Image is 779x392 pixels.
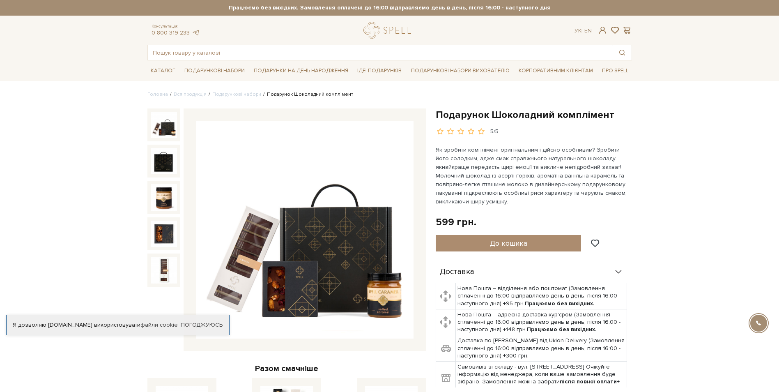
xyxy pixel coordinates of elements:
td: Нова Пошта – адресна доставка кур'єром (Замовлення сплаченні до 16:00 відправляємо день в день, п... [456,309,627,335]
a: Каталог [147,65,179,77]
span: Консультація: [152,24,200,29]
img: Подарунок Шоколадний комплімент [151,184,177,210]
span: Доставка [440,268,474,276]
button: До кошика [436,235,581,251]
div: Разом смачніше [147,363,426,374]
a: logo [363,22,415,39]
a: Ідеї подарунків [354,65,405,77]
img: Подарунок Шоколадний комплімент [151,221,177,247]
a: Вся продукція [174,91,207,97]
strong: Працюємо без вихідних. Замовлення оплачені до 16:00 відправляємо день в день, після 16:00 - насту... [147,4,632,12]
a: Подарункові набори [181,65,248,77]
a: Про Spell [599,65,632,77]
div: Ук [574,27,592,35]
img: Подарунок Шоколадний комплімент [151,148,177,174]
b: Працюємо без вихідних. [527,326,597,333]
a: 0 800 319 233 [152,29,190,36]
img: Подарунок Шоколадний комплімент [196,121,414,339]
img: Подарунок Шоколадний комплімент [151,112,177,138]
div: Я дозволяю [DOMAIN_NAME] використовувати [7,321,229,329]
a: Погоджуюсь [181,321,223,329]
li: Подарунок Шоколадний комплімент [261,91,353,98]
a: Подарункові набори вихователю [408,64,513,78]
span: | [581,27,583,34]
span: До кошика [490,239,527,248]
div: 5/5 [490,128,499,136]
a: файли cookie [140,321,178,328]
a: Головна [147,91,168,97]
td: Доставка по [PERSON_NAME] від Uklon Delivery (Замовлення сплаченні до 16:00 відправляємо день в д... [456,335,627,362]
td: Нова Пошта – відділення або поштомат (Замовлення сплаченні до 16:00 відправляємо день в день, піс... [456,283,627,309]
a: Подарункові набори [212,91,261,97]
b: Працюємо без вихідних. [525,300,595,307]
b: після повної оплати [560,378,617,385]
a: Корпоративним клієнтам [515,64,596,78]
h1: Подарунок Шоколадний комплімент [436,108,632,121]
a: Подарунки на День народження [250,65,352,77]
div: 599 грн. [436,216,476,228]
a: telegram [192,29,200,36]
input: Пошук товару у каталозі [148,45,613,60]
img: Подарунок Шоколадний комплімент [151,257,177,283]
button: Пошук товару у каталозі [613,45,632,60]
a: En [584,27,592,34]
p: Як зробити комплімент оригінальним і дійсно особливим? Зробити його солодким, адже смак справжньо... [436,145,628,206]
